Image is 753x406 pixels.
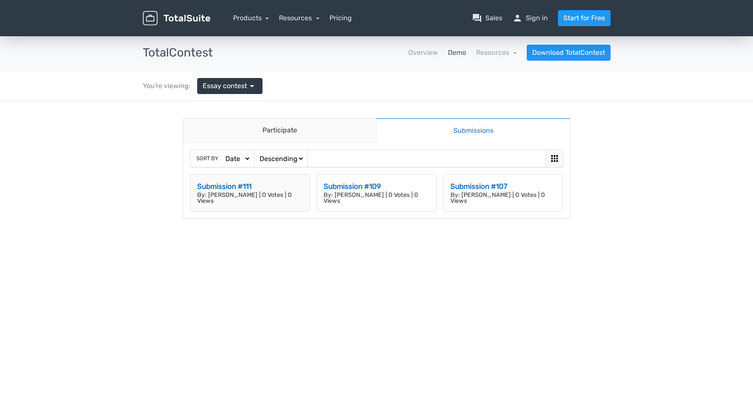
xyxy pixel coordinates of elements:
img: TotalSuite for WordPress [143,11,210,26]
p: By: [PERSON_NAME] | 0 Votes | 0 Views [197,91,303,103]
a: Resources [279,14,319,22]
a: Submission #111 By: [PERSON_NAME] | 0 Votes | 0 Views [190,73,310,110]
span: Sort by [196,53,218,61]
a: Pricing [330,13,352,23]
a: Resources [476,48,517,56]
div: You're viewing: [143,81,197,91]
span: question_answer [472,13,482,23]
a: Download TotalContest [527,45,611,61]
p: By: [PERSON_NAME] | 0 Votes | 0 Views [324,91,429,103]
a: Submissions [376,17,570,42]
a: Essay contest arrow_drop_down [197,78,263,94]
h3: Submission #109 [324,80,429,91]
a: Start for Free [558,10,611,26]
span: person [512,13,523,23]
a: Overview [408,48,438,58]
p: By: [PERSON_NAME] | 0 Votes | 0 Views [450,91,556,103]
a: personSign in [512,13,548,23]
a: Participate [183,17,377,42]
span: Essay contest [203,81,247,91]
span: arrow_drop_down [247,81,257,91]
a: Submission #107 By: [PERSON_NAME] | 0 Votes | 0 Views [443,73,563,110]
a: Demo [448,48,466,58]
a: Submission #109 By: [PERSON_NAME] | 0 Votes | 0 Views [316,73,437,110]
a: Products [233,14,269,22]
a: question_answerSales [472,13,502,23]
h3: TotalContest [143,46,213,59]
h3: Submission #107 [450,80,556,91]
h3: Submission #111 [197,80,303,91]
